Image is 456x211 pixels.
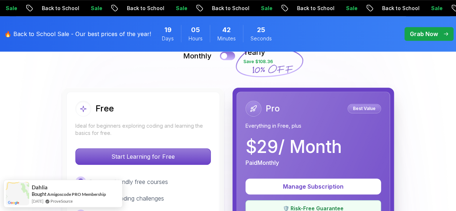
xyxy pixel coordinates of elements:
p: Manage Subscription [254,182,372,191]
span: Bought [32,191,47,197]
button: Start Learning for Free [75,148,211,165]
p: Grab Now [410,30,438,38]
span: 42 Minutes [222,25,231,35]
p: $ 29 / Month [245,138,342,155]
span: Dahlia [32,184,48,190]
p: Beginner friendly free courses [89,177,168,186]
p: Sale [75,5,98,12]
p: Ideal for beginners exploring coding and learning the basics for free. [75,122,211,137]
p: Quizzes & coding challenges [89,194,164,203]
p: Sale [245,5,269,12]
p: Everything in Free, plus [245,122,381,129]
a: ProveSource [50,198,73,204]
span: [DATE] [32,198,43,204]
p: Sale [160,5,183,12]
span: Days [162,35,174,42]
h2: Pro [266,103,280,114]
p: Back to School [282,5,331,12]
span: Hours [189,35,203,42]
p: Monthly [183,51,212,61]
p: Back to School [367,5,416,12]
button: Manage Subscription [245,179,381,194]
p: Back to School [26,5,75,12]
p: Sale [331,5,354,12]
a: Manage Subscription [245,183,381,190]
span: Minutes [217,35,236,42]
p: Back to School [111,5,160,12]
p: Back to School [196,5,245,12]
p: Sale [416,5,439,12]
p: Paid Monthly [245,158,279,167]
span: 19 Days [164,25,172,35]
img: provesource social proof notification image [6,182,29,205]
p: Best Value [349,105,380,112]
span: Seconds [251,35,272,42]
h2: Free [96,103,114,114]
p: 🔥 Back to School Sale - Our best prices of the year! [4,30,151,38]
p: Start Learning for Free [76,149,211,164]
a: Start Learning for Free [75,153,211,160]
a: Amigoscode PRO Membership [47,192,106,197]
span: 5 Hours [191,25,200,35]
span: 25 Seconds [257,25,265,35]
